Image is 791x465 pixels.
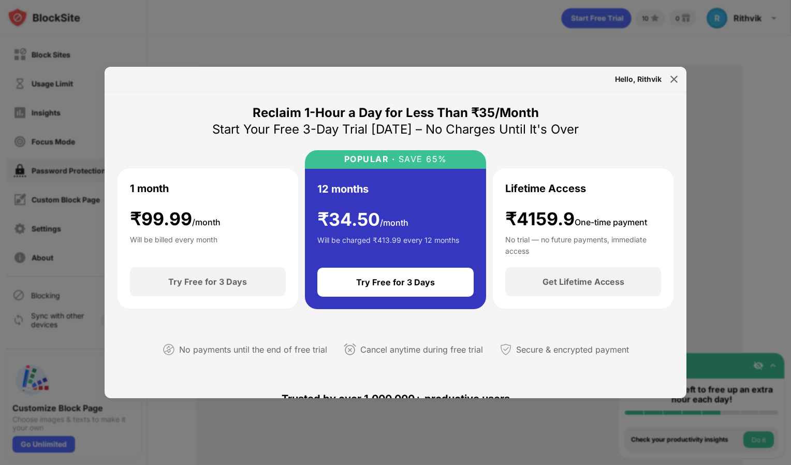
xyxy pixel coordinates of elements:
span: One-time payment [575,217,647,227]
div: 12 months [317,181,369,197]
img: cancel-anytime [344,343,356,356]
img: not-paying [163,343,175,356]
span: /month [192,217,221,227]
div: Secure & encrypted payment [516,342,629,357]
div: No trial — no future payments, immediate access [505,234,661,255]
div: POPULAR · [344,154,395,164]
div: Try Free for 3 Days [168,277,247,287]
div: Start Your Free 3-Day Trial [DATE] – No Charges Until It's Over [212,121,579,138]
div: Reclaim 1-Hour a Day for Less Than ₹35/Month [253,105,539,121]
span: /month [380,217,408,228]
div: ₹ 99.99 [130,209,221,230]
div: ₹4159.9 [505,209,647,230]
div: No payments until the end of free trial [179,342,327,357]
div: Will be billed every month [130,234,217,255]
div: ₹ 34.50 [317,209,408,230]
div: Will be charged ₹413.99 every 12 months [317,235,459,255]
div: Trusted by over 1,000,000+ productive users [117,374,674,424]
div: SAVE 65% [395,154,447,164]
div: Cancel anytime during free trial [360,342,483,357]
div: Try Free for 3 Days [356,277,435,287]
div: 1 month [130,181,169,196]
div: Get Lifetime Access [543,277,624,287]
img: secured-payment [500,343,512,356]
div: Hello, Rithvik [615,75,662,83]
div: Lifetime Access [505,181,586,196]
